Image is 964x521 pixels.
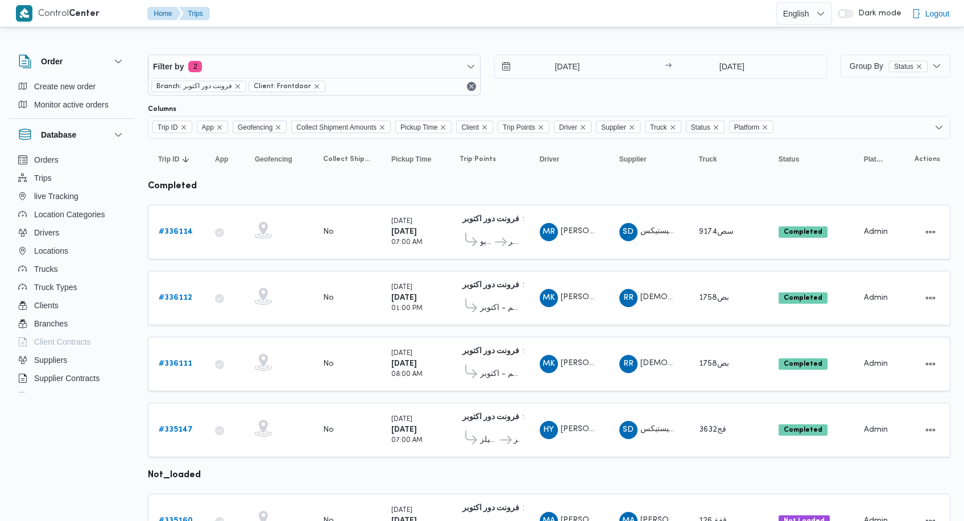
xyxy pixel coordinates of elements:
[250,150,307,168] button: Geofencing
[159,426,193,433] b: # 335147
[391,350,412,357] small: [DATE]
[522,506,553,512] small: 10:48 PM
[640,359,798,367] span: [DEMOGRAPHIC_DATA] [PERSON_NAME]
[275,124,282,131] button: Remove Geofencing from selection in this group
[14,351,130,369] button: Suppliers
[645,121,681,133] span: Truck
[535,150,603,168] button: Driver
[179,7,210,20] button: Trips
[508,235,519,249] span: فرونت دور اكتوبر
[784,427,822,433] b: Completed
[323,425,334,435] div: No
[14,369,130,387] button: Supplier Contracts
[34,208,105,221] span: Location Categories
[864,294,888,301] span: Admin
[640,228,831,235] span: شركة ديتاك لادارة المشروعات و الخدمات بى لوجيستيكس
[391,371,423,378] small: 08:00 AM
[495,55,624,78] input: Press the down key to open a popover containing a calendar.
[779,226,828,238] span: Completed
[151,81,246,92] span: Branch: فرونت دور اكتوبر
[779,155,800,164] span: Status
[391,239,423,246] small: 07:00 AM
[391,294,417,301] b: [DATE]
[391,218,412,225] small: [DATE]
[734,121,760,134] span: Platform
[850,61,928,71] span: Group By Status
[480,235,493,249] span: كارفور مايو
[779,358,828,370] span: Completed
[481,124,488,131] button: Remove Client from selection in this group
[498,121,549,133] span: Trip Points
[854,9,901,18] span: Dark mode
[640,425,831,433] span: شركة ديتاك لادارة المشروعات و الخدمات بى لوجيستيكس
[148,182,197,191] b: completed
[561,228,693,235] span: [PERSON_NAME] [PERSON_NAME]
[69,10,100,18] b: Center
[540,223,558,241] div: Muhammad Radha Munasoar Ibrahem
[596,121,640,133] span: Supplier
[14,224,130,242] button: Drivers
[669,124,676,131] button: Remove Truck from selection in this group
[623,289,634,307] span: RR
[34,390,63,403] span: Devices
[323,227,334,237] div: No
[864,155,883,164] span: Platform
[14,296,130,315] button: Clients
[34,317,68,330] span: Branches
[543,223,555,241] span: MR
[154,150,199,168] button: Trip IDSorted in descending order
[774,150,848,168] button: Status
[694,150,763,168] button: Truck
[934,123,944,132] button: Open list of options
[400,121,437,134] span: Pickup Time
[699,228,734,235] span: سص9174
[864,228,888,235] span: Admin
[619,421,638,439] div: Shrkah Ditak Ladarah Alamshuroaat W Alkhdmat Ba Lwjistiks
[921,223,940,241] button: Actions
[456,121,493,133] span: Client
[784,229,822,235] b: Completed
[391,305,423,312] small: 01:00 PM
[14,77,130,96] button: Create new order
[391,507,412,514] small: [DATE]
[238,121,272,134] span: Geofencing
[440,124,446,131] button: Remove Pickup Time from selection in this group
[462,216,519,223] b: فرونت دور اكتوبر
[561,425,626,433] span: [PERSON_NAME]
[628,124,635,131] button: Remove Supplier from selection in this group
[686,121,725,133] span: Status
[729,121,774,133] span: Platform
[779,292,828,304] span: Completed
[779,424,828,436] span: Completed
[14,278,130,296] button: Truck Types
[210,150,239,168] button: App
[619,355,638,373] div: Romanei Rafat Najib Aodh
[864,426,888,433] span: Admin
[522,217,553,223] small: 10:48 PM
[699,426,726,433] span: قج3632
[699,294,729,301] span: بص1758
[784,295,822,301] b: Completed
[784,361,822,367] b: Completed
[889,61,928,72] span: Status
[462,348,519,355] b: فرونت دور اكتوبر
[921,289,940,307] button: Actions
[540,289,558,307] div: Mustfa Khald Muhammad Abadalazaiaz Abo Dhlam
[462,505,519,512] b: فرونت دور اكتوبر
[514,433,519,447] span: فرونت دور اكتوبر
[14,260,130,278] button: Trucks
[159,294,192,301] b: # 336112
[159,228,193,235] b: # 336114
[460,155,496,164] span: Trip Points
[925,7,950,20] span: Logout
[181,155,191,164] svg: Sorted in descending order
[197,121,228,133] span: App
[9,77,134,118] div: Order
[159,423,193,437] a: #335147
[41,128,76,142] h3: Database
[313,83,320,90] button: remove selected entity
[921,421,940,439] button: Actions
[713,124,719,131] button: Remove Status from selection in this group
[699,155,717,164] span: Truck
[391,416,412,423] small: [DATE]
